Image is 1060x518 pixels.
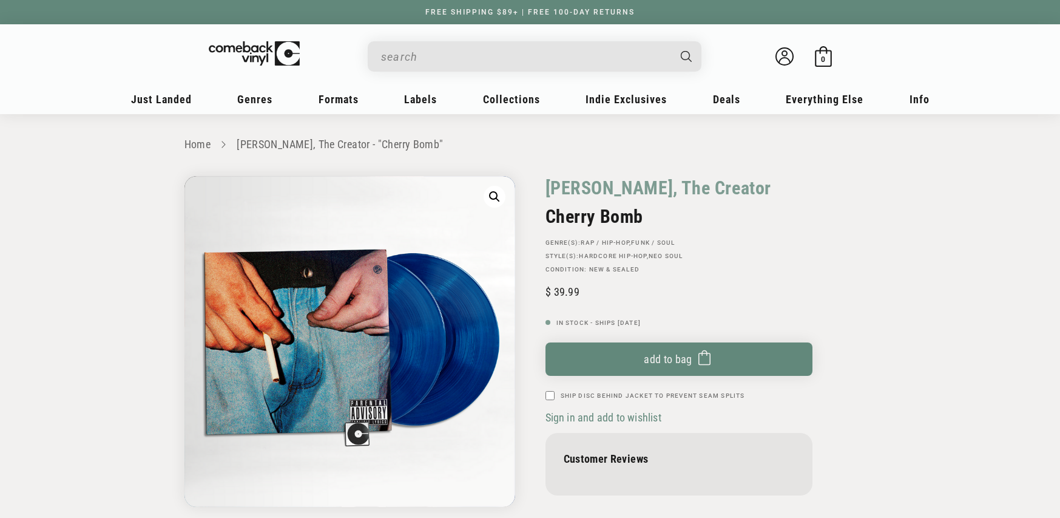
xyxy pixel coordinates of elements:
[545,206,812,227] h2: Cherry Bomb
[368,41,701,72] div: Search
[404,93,437,106] span: Labels
[579,253,646,259] a: Hardcore Hip-Hop
[545,266,812,273] p: Condition: New & Sealed
[237,138,443,151] a: [PERSON_NAME], The Creator - "Cherry Bomb"
[581,239,629,246] a: Rap / Hip-Hop
[545,319,812,327] p: In Stock - Ships [DATE]
[649,253,683,259] a: Neo Soul
[821,55,825,64] span: 0
[545,411,661,424] span: Sign in and add to wishlist
[131,93,192,106] span: Just Landed
[564,452,794,465] p: Customer Reviews
[545,176,772,200] a: [PERSON_NAME], The Creator
[786,93,863,106] span: Everything Else
[644,353,692,366] span: Add to bag
[545,411,665,424] button: Sign in and add to wishlist
[586,93,667,106] span: Indie Exclusives
[545,239,812,247] p: GENRE(S): ,
[319,93,359,106] span: Formats
[483,93,540,106] span: Collections
[910,93,930,106] span: Info
[237,93,272,106] span: Genres
[561,391,745,400] label: Ship Disc Behind Jacket To Prevent Seam Splits
[184,138,211,151] a: Home
[545,285,579,298] span: 39.99
[545,342,812,376] button: Add to bag
[545,285,551,298] span: $
[381,44,669,69] input: search
[545,253,812,260] p: STYLE(S): ,
[413,8,647,16] a: FREE SHIPPING $89+ | FREE 100-DAY RETURNS
[713,93,740,106] span: Deals
[184,136,876,154] nav: breadcrumbs
[670,41,703,72] button: Search
[631,239,675,246] a: Funk / Soul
